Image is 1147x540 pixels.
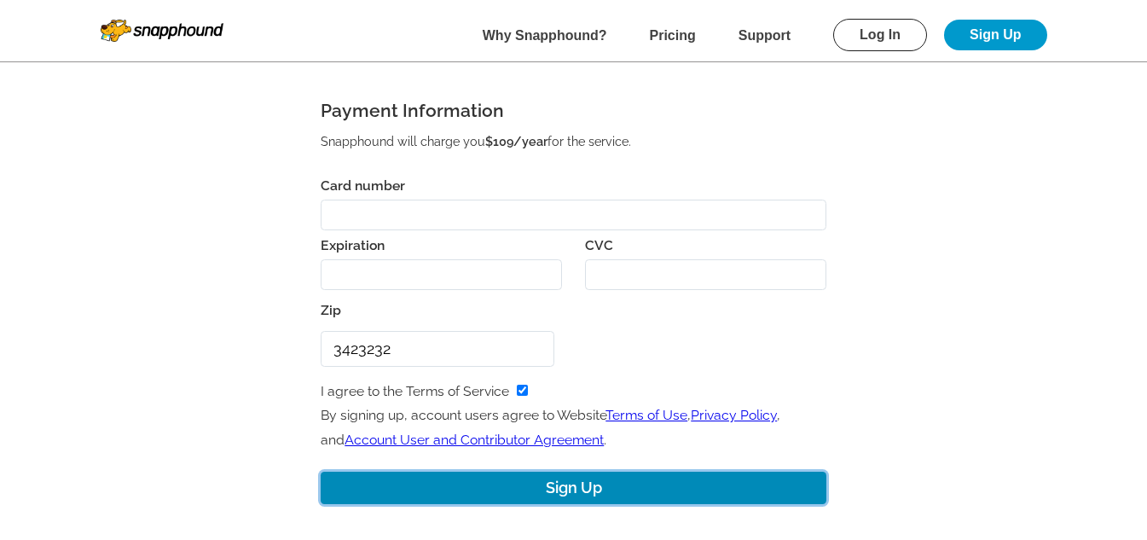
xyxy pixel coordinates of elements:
a: Support [739,28,791,43]
a: Sign Up [944,20,1046,50]
label: Zip [321,299,554,322]
button: Sign Up [321,472,826,505]
a: Account User and Contributor Agreement [345,432,604,448]
iframe: To enrich screen reader interactions, please activate Accessibility in Grammarly extension settings [333,268,550,282]
label: CVC [585,229,613,253]
small: Snapphound will charge you for the service. [321,134,631,148]
span: By signing up, account users agree to Website , , and . [321,407,780,447]
h3: Payment Information [321,95,826,127]
iframe: To enrich screen reader interactions, please activate Accessibility in Grammarly extension settings [598,268,814,282]
a: Why Snapphound? [483,28,607,43]
a: Log In [833,19,927,51]
iframe: To enrich screen reader interactions, please activate Accessibility in Grammarly extension settings [333,208,814,223]
label: Expiration [321,229,385,253]
img: Snapphound Logo [101,20,223,42]
a: Pricing [650,28,696,43]
label: Card number [321,170,405,194]
label: I agree to the Terms of Service [321,383,509,399]
a: Privacy Policy [691,407,777,423]
b: $109/year [485,134,547,148]
a: Terms of Use [605,407,687,423]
